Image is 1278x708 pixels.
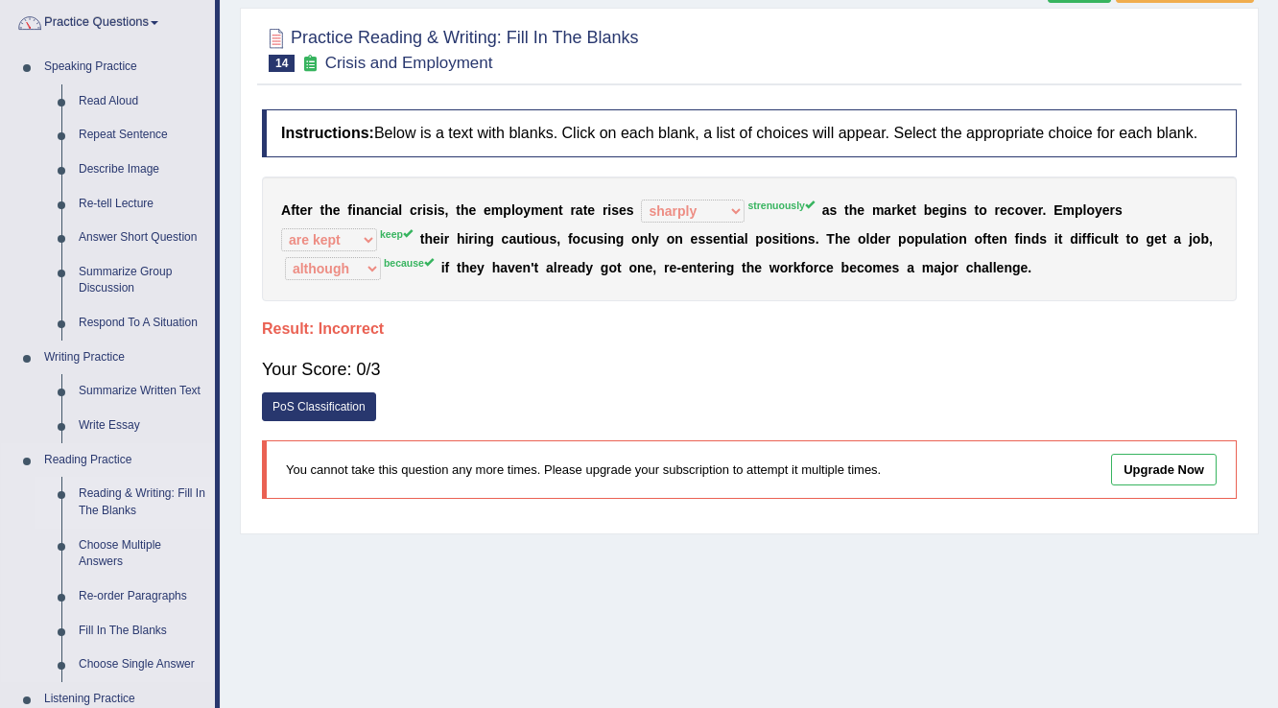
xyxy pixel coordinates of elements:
b: f [291,202,296,218]
b: m [872,202,884,218]
a: Summarize Group Discussion [70,255,215,306]
b: m [922,260,934,275]
b: a [1173,231,1181,247]
a: Re-tell Lecture [70,187,215,222]
b: a [907,260,914,275]
a: Re-order Paragraphs [70,579,215,614]
b: s [549,231,556,247]
b: i [779,231,783,247]
b: g [939,202,948,218]
sup: strenuously [747,200,815,211]
b: e [1030,202,1038,218]
b: n [478,231,486,247]
b: n [674,231,683,247]
b: n [721,231,729,247]
b: n [951,202,959,218]
b: u [588,231,597,247]
b: u [1102,231,1111,247]
b: t [1114,231,1119,247]
b: o [945,260,954,275]
b: s [808,231,816,247]
b: r [664,260,669,275]
a: Reading Practice [35,443,215,478]
b: h [849,202,858,218]
b: a [884,202,891,218]
b: e [515,260,523,275]
b: . [816,231,819,247]
b: f [347,202,352,218]
b: o [1193,231,1201,247]
b: t [420,231,425,247]
b: t [1058,231,1063,247]
b: n [550,202,558,218]
b: l [745,231,748,247]
b: p [914,231,923,247]
b: r [444,231,449,247]
b: g [726,260,735,275]
sup: keep [380,228,413,240]
b: e [468,202,476,218]
b: c [966,260,974,275]
b: l [1083,202,1087,218]
b: a [935,231,942,247]
b: y [477,260,485,275]
b: a [934,260,941,275]
b: e [713,231,721,247]
a: Respond To A Situation [70,306,215,341]
b: e [1102,202,1110,218]
b: , [1209,231,1213,247]
b: r [307,202,312,218]
b: h [424,231,433,247]
b: h [835,231,843,247]
a: Read Aloud [70,84,215,119]
b: s [959,202,967,218]
b: o [907,231,915,247]
b: o [764,231,772,247]
b: i [434,202,438,218]
b: e [646,260,653,275]
b: c [410,202,417,218]
b: i [1019,231,1023,247]
b: l [511,202,515,218]
b: a [390,202,398,218]
b: a [576,202,583,218]
b: a [500,260,508,275]
sup: because [384,257,434,269]
b: t [583,202,588,218]
b: s [611,202,619,218]
a: Repeat Sentence [70,118,215,153]
b: i [607,202,611,218]
b: a [570,260,578,275]
b: i [352,202,356,218]
b: e [562,260,570,275]
b: k [793,260,801,275]
b: t [457,260,461,275]
b: h [973,260,982,275]
b: E [1053,202,1062,218]
b: t [728,231,733,247]
b: n [689,260,698,275]
b: e [433,231,440,247]
b: l [931,231,935,247]
b: o [1086,202,1095,218]
b: n [607,231,616,247]
a: Fill In The Blanks [70,614,215,649]
a: Choose Single Answer [70,648,215,682]
b: f [982,231,987,247]
b: i [603,231,607,247]
b: i [1078,231,1082,247]
b: m [872,260,884,275]
b: o [608,260,617,275]
b: e [878,231,886,247]
b: i [788,231,792,247]
b: o [532,231,541,247]
b: e [701,260,709,275]
b: p [898,231,907,247]
b: o [515,202,524,218]
b: . [1028,260,1031,275]
b: e [691,231,698,247]
b: c [502,231,509,247]
b: e [619,202,627,218]
b: i [947,231,951,247]
b: m [491,202,503,218]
